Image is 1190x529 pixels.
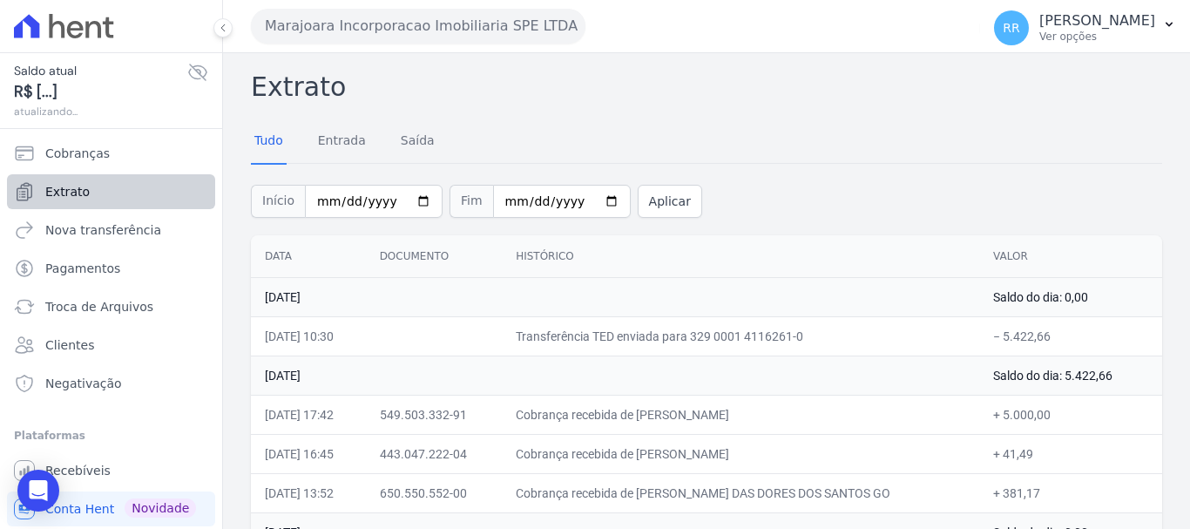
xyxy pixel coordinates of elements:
td: Cobrança recebida de [PERSON_NAME] DAS DORES DOS SANTOS GO [502,473,979,512]
h2: Extrato [251,67,1162,106]
span: Negativação [45,375,122,392]
div: Open Intercom Messenger [17,470,59,512]
button: Marajoara Incorporacao Imobiliaria SPE LTDA [251,9,585,44]
span: Nova transferência [45,221,161,239]
p: [PERSON_NAME] [1039,12,1155,30]
a: Extrato [7,174,215,209]
span: Clientes [45,336,94,354]
th: Valor [979,235,1162,278]
a: Pagamentos [7,251,215,286]
div: Plataformas [14,425,208,446]
td: Saldo do dia: 5.422,66 [979,356,1162,395]
span: Recebíveis [45,462,111,479]
td: Transferência TED enviada para 329 0001 4116261-0 [502,316,979,356]
th: Histórico [502,235,979,278]
a: Conta Hent Novidade [7,492,215,526]
td: [DATE] 16:45 [251,434,366,473]
span: RR [1003,22,1019,34]
span: Novidade [125,498,196,518]
td: Cobrança recebida de [PERSON_NAME] [502,434,979,473]
td: + 41,49 [979,434,1162,473]
span: Conta Hent [45,500,114,518]
td: 650.550.552-00 [366,473,503,512]
a: Troca de Arquivos [7,289,215,324]
a: Saída [397,119,438,165]
td: 549.503.332-91 [366,395,503,434]
a: Tudo [251,119,287,165]
td: Saldo do dia: 0,00 [979,277,1162,316]
span: atualizando... [14,104,187,119]
span: Pagamentos [45,260,120,277]
a: Cobranças [7,136,215,171]
td: [DATE] [251,356,979,395]
th: Documento [366,235,503,278]
span: Saldo atual [14,62,187,80]
a: Negativação [7,366,215,401]
span: Cobranças [45,145,110,162]
a: Clientes [7,328,215,363]
span: Extrato [45,183,90,200]
td: 443.047.222-04 [366,434,503,473]
span: R$ [...] [14,80,187,104]
td: + 381,17 [979,473,1162,512]
button: RR [PERSON_NAME] Ver opções [980,3,1190,52]
td: [DATE] [251,277,979,316]
th: Data [251,235,366,278]
td: [DATE] 13:52 [251,473,366,512]
p: Ver opções [1039,30,1155,44]
span: Início [251,185,305,218]
span: Troca de Arquivos [45,298,153,315]
td: [DATE] 17:42 [251,395,366,434]
a: Entrada [314,119,369,165]
button: Aplicar [638,185,702,218]
td: + 5.000,00 [979,395,1162,434]
td: [DATE] 10:30 [251,316,366,356]
a: Recebíveis [7,453,215,488]
span: Fim [450,185,493,218]
a: Nova transferência [7,213,215,248]
td: − 5.422,66 [979,316,1162,356]
td: Cobrança recebida de [PERSON_NAME] [502,395,979,434]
